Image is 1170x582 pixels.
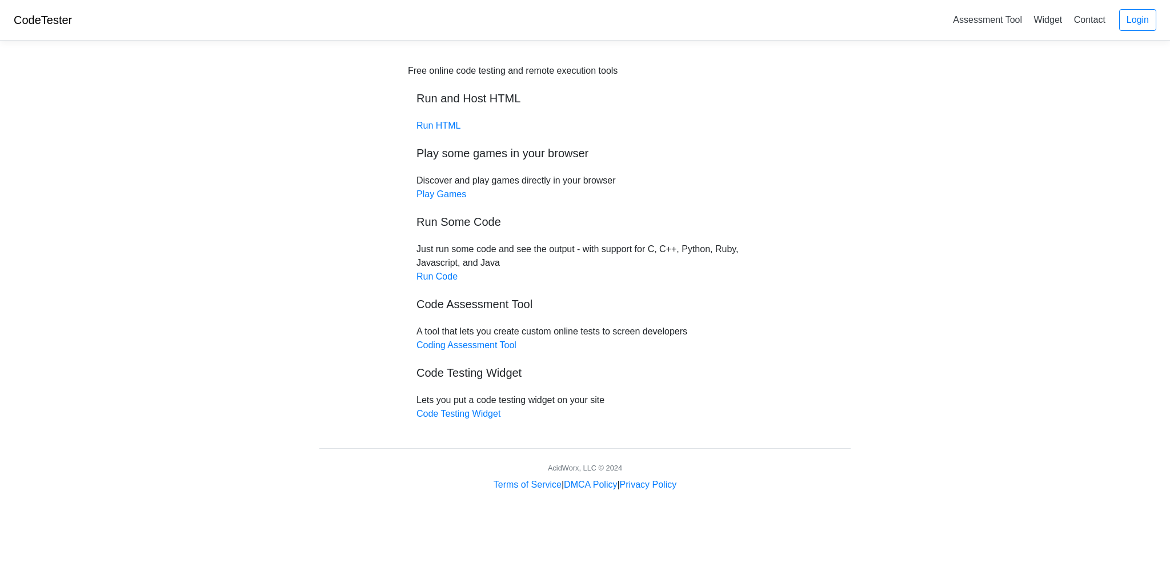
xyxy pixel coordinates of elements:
[416,366,754,380] h5: Code Testing Widget
[408,64,618,78] div: Free online code testing and remote execution tools
[416,272,458,281] a: Run Code
[620,480,677,489] a: Privacy Policy
[1069,10,1110,29] a: Contact
[1119,9,1156,31] a: Login
[416,340,516,350] a: Coding Assessment Tool
[1029,10,1067,29] a: Widget
[416,215,754,229] h5: Run Some Code
[408,64,762,421] div: Discover and play games directly in your browser Just run some code and see the output - with sup...
[948,10,1027,29] a: Assessment Tool
[494,478,676,492] div: | |
[416,121,460,130] a: Run HTML
[416,297,754,311] h5: Code Assessment Tool
[14,14,72,26] a: CodeTester
[416,91,754,105] h5: Run and Host HTML
[416,189,466,199] a: Play Games
[494,480,562,489] a: Terms of Service
[548,463,622,473] div: AcidWorx, LLC © 2024
[416,146,754,160] h5: Play some games in your browser
[416,409,500,418] a: Code Testing Widget
[564,480,617,489] a: DMCA Policy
